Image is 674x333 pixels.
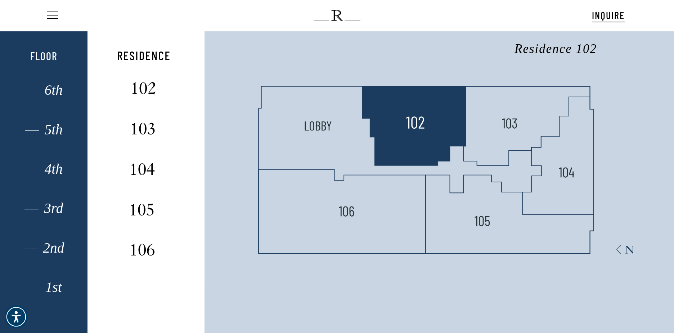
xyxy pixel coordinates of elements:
img: Residence-1.svg [118,48,170,64]
div: 5th [13,125,74,134]
img: 106.svg [338,204,354,219]
img: 102-2.svg [124,81,164,97]
div: 6th [13,85,74,95]
div: Accessibility Menu [5,305,28,328]
img: 103-1.svg [124,121,164,137]
img: 105.svg [474,213,490,229]
div: 3rd [13,204,74,213]
span: INQUIRE [592,9,625,21]
img: 103.svg [502,116,517,132]
img: 104-1.svg [124,161,164,177]
a: INQUIRE [592,8,625,22]
div: 4th [13,164,74,174]
img: 104.svg [558,165,574,181]
div: 2nd [13,243,74,253]
img: LOBBY.svg [305,118,332,134]
h3: Residence 102 [515,45,635,53]
img: 105-2.svg [124,201,164,217]
div: 1st [13,283,74,292]
img: 102-1-svg-1.svg [405,113,424,132]
img: The Regent [314,10,360,21]
a: Navigation Menu [46,12,58,19]
div: Floor [13,49,74,62]
img: 106-1.svg [124,241,164,257]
